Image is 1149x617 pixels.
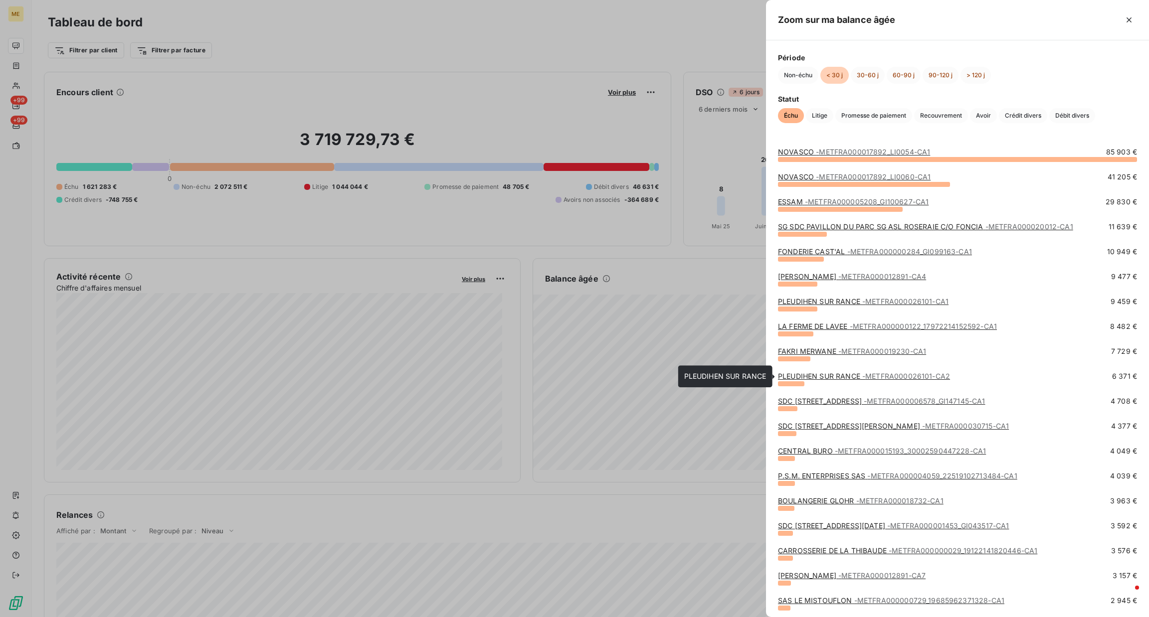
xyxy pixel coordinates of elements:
[778,546,1037,555] a: CARROSSERIE DE LA THIBAUDE
[1110,496,1137,506] span: 3 963 €
[838,272,926,281] span: - METFRA000012891-CA4
[778,247,972,256] a: FONDERIE CAST'AL
[862,372,950,380] span: - METFRA000026101-CA2
[999,108,1047,123] button: Crédit divers
[1110,471,1137,481] span: 4 039 €
[778,447,986,455] a: CENTRAL BURO
[887,67,921,84] button: 60-90 j
[778,422,1009,430] a: SDC [STREET_ADDRESS][PERSON_NAME]
[778,596,1004,605] a: SAS LE MISTOUFLON
[778,94,1137,104] span: Statut
[1111,421,1137,431] span: 4 377 €
[1111,521,1137,531] span: 3 592 €
[1111,272,1137,282] span: 9 477 €
[1106,197,1137,207] span: 29 830 €
[1108,172,1137,182] span: 41 205 €
[778,108,804,123] button: Échu
[778,297,949,306] a: PLEUDIHEN SUR RANCE
[778,521,1009,530] a: SDC [STREET_ADDRESS][DATE]
[1111,546,1137,556] span: 3 576 €
[914,108,968,123] button: Recouvrement
[923,67,958,84] button: 90-120 j
[835,447,986,455] span: - METFRA000015193_30002590447228-CA1
[1115,583,1139,607] iframe: Intercom live chat
[1111,297,1137,307] span: 9 459 €
[838,347,926,355] span: - METFRA000019230-CA1
[1049,108,1095,123] button: Débit divers
[778,172,931,181] a: NOVASCO
[778,571,926,580] a: [PERSON_NAME]
[1111,346,1137,356] span: 7 729 €
[778,397,985,405] a: SDC [STREET_ADDRESS]
[1110,321,1137,331] span: 8 482 €
[778,148,930,156] a: NOVASCO
[816,148,930,156] span: - METFRA000017892_LI0054-CA1
[820,67,849,84] button: < 30 j
[778,496,944,505] a: BOULANGERIE GLOHR
[684,372,766,380] span: PLEUDIHEN SUR RANCE
[778,197,929,206] a: ESSAM
[960,67,991,84] button: > 120 j
[854,596,1004,605] span: - METFRA000000729_19685962371328-CA1
[1111,596,1137,606] span: 2 945 €
[806,108,833,123] button: Litige
[778,13,896,27] h5: Zoom sur ma balance âgée
[778,347,926,355] a: FAKRI MERWANE
[778,322,997,330] a: LA FERME DE LAVEE
[778,52,1137,63] span: Période
[778,471,1017,480] a: P.S.M. ENTERPRISES SAS
[1109,222,1137,232] span: 11 639 €
[1110,446,1137,456] span: 4 049 €
[856,496,944,505] span: - METFRA000018732-CA1
[1111,396,1137,406] span: 4 708 €
[778,372,950,380] a: PLEUDIHEN SUR RANCE
[985,222,1073,231] span: - METFRA000020012-CA1
[1107,247,1137,257] span: 10 949 €
[838,571,926,580] span: - METFRA000012891-CA7
[835,108,912,123] button: Promesse de paiement
[889,546,1037,555] span: - METFRA000000029_19122141820446-CA1
[851,67,885,84] button: 30-60 j
[887,521,1009,530] span: - METFRA000001453_GI043517-CA1
[805,197,929,206] span: - METFRA000005208_GI100627-CA1
[847,247,972,256] span: - METFRA000000284_GI099163-CA1
[816,172,931,181] span: - METFRA000017892_LI0060-CA1
[850,322,997,330] span: - METFRA000000122_17972214152592-CA1
[1112,371,1137,381] span: 6 371 €
[778,222,1073,231] a: SG SDC PAVILLON DU PARC SG ASL ROSERAIE C/O FONCIA
[970,108,997,123] button: Avoir
[1113,571,1137,581] span: 3 157 €
[1106,147,1137,157] span: 85 903 €
[922,422,1009,430] span: - METFRA000030715-CA1
[778,272,926,281] a: [PERSON_NAME]
[862,297,949,306] span: - METFRA000026101-CA1
[867,471,1017,480] span: - METFRA000004059_22519102713484-CA1
[864,397,985,405] span: - METFRA000006578_GI147145-CA1
[778,67,818,84] button: Non-échu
